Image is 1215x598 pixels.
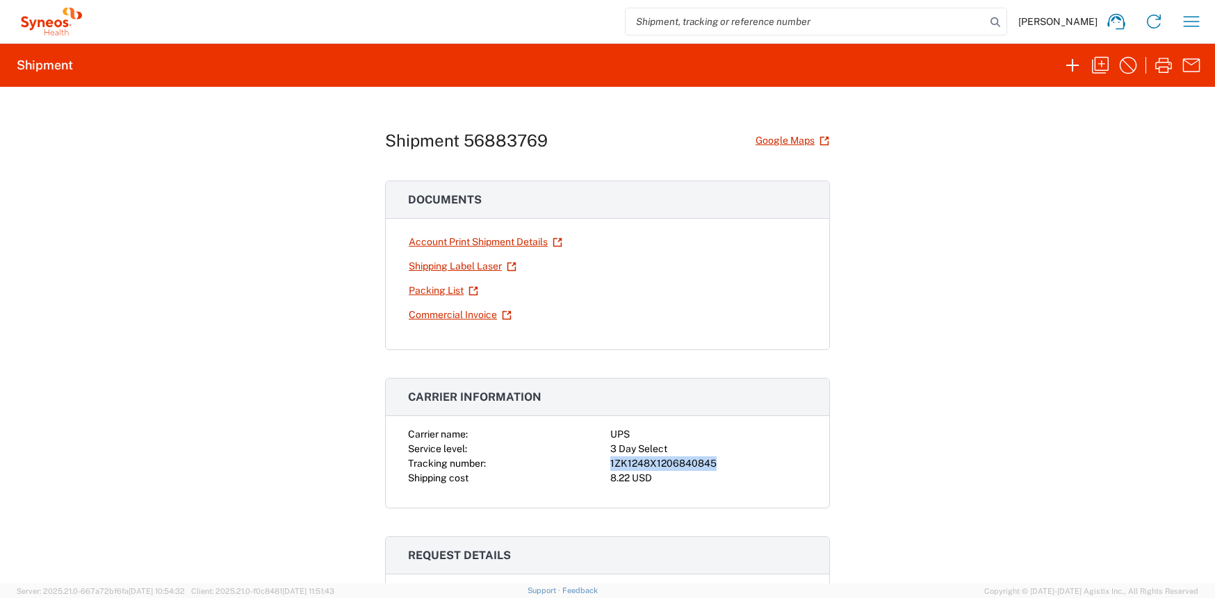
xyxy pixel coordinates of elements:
[408,390,541,404] span: Carrier information
[408,429,468,440] span: Carrier name:
[408,549,511,562] span: Request details
[562,586,598,595] a: Feedback
[610,427,807,442] div: UPS
[408,230,563,254] a: Account Print Shipment Details
[626,8,986,35] input: Shipment, tracking or reference number
[385,131,548,151] h1: Shipment 56883769
[408,443,467,454] span: Service level:
[17,57,73,74] h2: Shipment
[408,193,482,206] span: Documents
[129,587,185,595] span: [DATE] 10:54:32
[408,458,486,469] span: Tracking number:
[282,587,334,595] span: [DATE] 11:51:43
[755,128,830,153] a: Google Maps
[610,471,807,485] div: 8.22 USD
[408,279,479,303] a: Packing List
[528,586,562,595] a: Support
[1018,15,1098,28] span: [PERSON_NAME]
[17,587,185,595] span: Server: 2025.21.0-667a72bf6fa
[610,442,807,456] div: 3 Day Select
[984,585,1198,597] span: Copyright © [DATE]-[DATE] Agistix Inc., All Rights Reserved
[408,303,512,327] a: Commercial Invoice
[610,456,807,471] div: 1ZK1248X1206840845
[408,254,517,279] a: Shipping Label Laser
[191,587,334,595] span: Client: 2025.21.0-f0c8481
[408,472,468,483] span: Shipping cost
